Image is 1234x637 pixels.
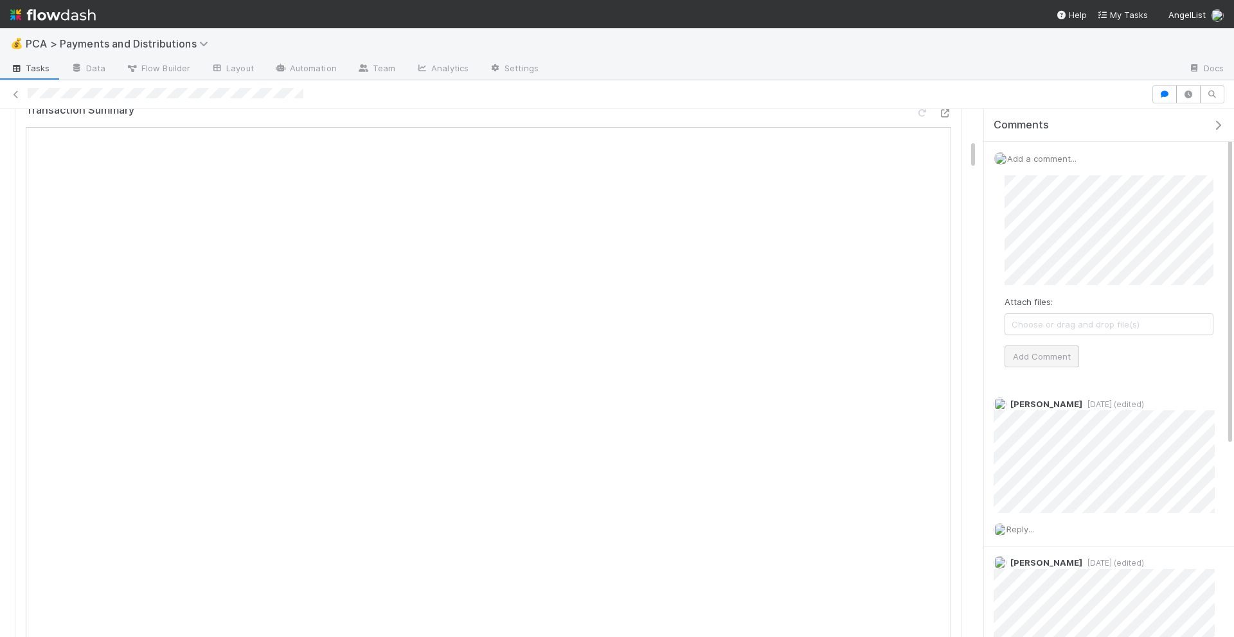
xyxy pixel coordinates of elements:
span: AngelList [1168,10,1206,20]
a: Flow Builder [116,59,201,80]
img: avatar_ad9da010-433a-4b4a-a484-836c288de5e1.png [994,397,1006,410]
a: Automation [264,59,347,80]
span: [PERSON_NAME] [1010,557,1082,568]
img: avatar_ad9da010-433a-4b4a-a484-836c288de5e1.png [1211,9,1224,22]
span: Choose or drag and drop file(s) [1005,314,1213,335]
img: avatar_ad9da010-433a-4b4a-a484-836c288de5e1.png [994,152,1007,165]
span: 💰 [10,38,23,49]
a: Data [60,59,116,80]
span: [DATE] (edited) [1082,399,1144,409]
span: Add a comment... [1007,153,1077,164]
span: Comments [994,119,1049,132]
a: Settings [479,59,549,80]
img: logo-inverted-e16ddd16eac7371096b0.svg [10,4,96,26]
span: My Tasks [1097,10,1148,20]
span: [DATE] (edited) [1082,558,1144,568]
div: Help [1056,8,1087,21]
a: Docs [1178,59,1234,80]
button: Add Comment [1005,345,1079,367]
span: Tasks [10,62,50,74]
a: Team [347,59,406,80]
label: Attach files: [1005,295,1053,308]
a: My Tasks [1097,8,1148,21]
span: Flow Builder [126,62,190,74]
span: Reply... [1006,524,1034,534]
span: [PERSON_NAME] [1010,399,1082,409]
a: Analytics [406,59,479,80]
h5: Transaction Summary [26,104,134,117]
span: PCA > Payments and Distributions [26,37,215,50]
a: Layout [201,59,264,80]
img: avatar_a2d05fec-0a57-4266-8476-74cda3464b0e.png [994,556,1006,569]
img: avatar_ad9da010-433a-4b4a-a484-836c288de5e1.png [994,523,1006,536]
